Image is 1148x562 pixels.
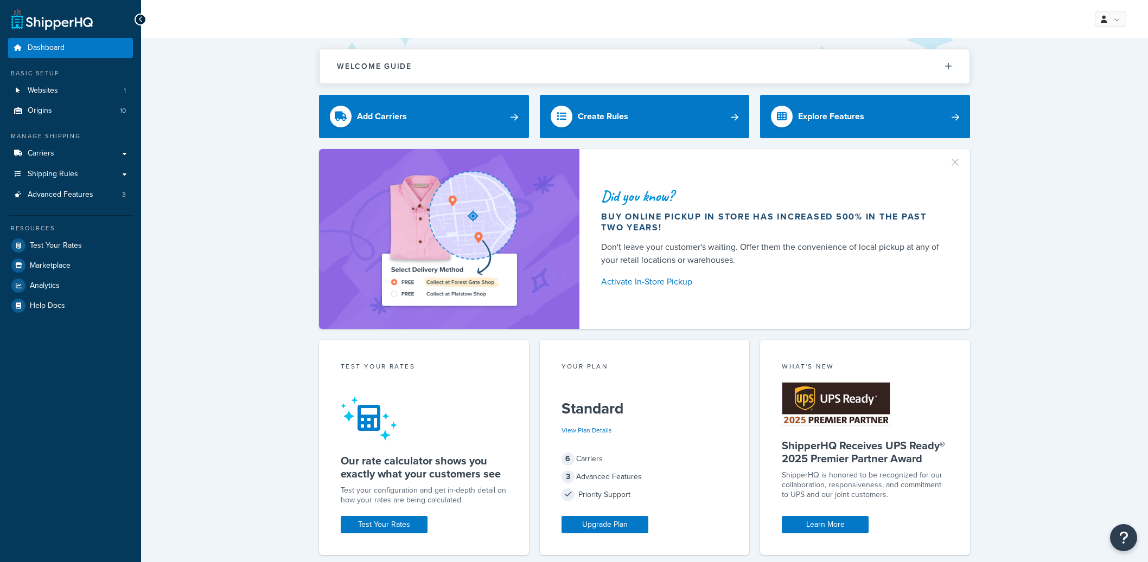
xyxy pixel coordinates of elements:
[122,190,126,199] span: 3
[8,132,133,141] div: Manage Shipping
[341,516,428,533] a: Test Your Rates
[1110,524,1137,551] button: Open Resource Center
[562,516,648,533] a: Upgrade Plan
[320,49,970,83] button: Welcome Guide
[760,95,970,138] a: Explore Features
[798,109,864,124] div: Explore Features
[782,470,948,500] p: ShipperHQ is honored to be recognized for our collaboration, responsiveness, and commitment to UP...
[28,86,58,95] span: Websites
[782,516,869,533] a: Learn More
[341,454,507,480] h5: Our rate calculator shows you exactly what your customers see
[8,69,133,78] div: Basic Setup
[562,487,728,502] div: Priority Support
[562,400,728,417] h5: Standard
[782,439,948,465] h5: ShipperHQ Receives UPS Ready® 2025 Premier Partner Award
[30,241,82,250] span: Test Your Rates
[562,451,728,467] div: Carriers
[601,274,944,289] a: Activate In-Store Pickup
[8,164,133,184] a: Shipping Rules
[8,185,133,205] li: Advanced Features
[562,425,612,435] a: View Plan Details
[8,101,133,121] a: Origins10
[8,296,133,315] a: Help Docs
[578,109,628,124] div: Create Rules
[28,149,54,158] span: Carriers
[28,106,52,115] span: Origins
[8,38,133,58] a: Dashboard
[601,189,944,204] div: Did you know?
[28,170,78,179] span: Shipping Rules
[357,109,407,124] div: Add Carriers
[8,256,133,275] a: Marketplace
[782,361,948,374] div: What's New
[562,453,575,466] span: 6
[8,236,133,255] a: Test Your Rates
[8,81,133,101] li: Websites
[562,470,575,483] span: 3
[8,144,133,164] a: Carriers
[337,62,412,70] h2: Welcome Guide
[120,106,126,115] span: 10
[341,486,507,505] div: Test your configuration and get in-depth detail on how your rates are being calculated.
[540,95,750,138] a: Create Rules
[341,361,507,374] div: Test your rates
[30,301,65,311] span: Help Docs
[8,101,133,121] li: Origins
[8,185,133,205] a: Advanced Features3
[28,43,65,53] span: Dashboard
[8,276,133,295] a: Analytics
[601,211,944,233] div: Buy online pickup in store has increased 500% in the past two years!
[562,469,728,485] div: Advanced Features
[28,190,93,199] span: Advanced Features
[351,165,547,313] img: ad-shirt-map-b0359fc47e01cab431d101c4b569394f6a03f54285957d908178d52f29eb9668.png
[30,281,60,290] span: Analytics
[319,95,529,138] a: Add Carriers
[124,86,126,95] span: 1
[8,224,133,233] div: Resources
[562,361,728,374] div: Your Plan
[8,81,133,101] a: Websites1
[601,241,944,267] div: Don't leave your customer's waiting. Offer them the convenience of local pickup at any of your re...
[30,261,71,270] span: Marketplace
